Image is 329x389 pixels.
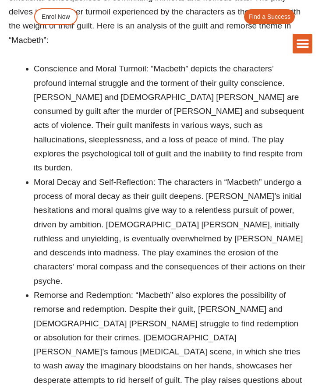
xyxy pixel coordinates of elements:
[34,8,78,25] a: Enrol Now
[293,34,312,53] div: Menu Toggle
[42,14,70,20] span: Enrol Now
[34,62,308,175] li: Conscience and Moral Turmoil: “Macbeth” depicts the characters’ profound internal struggle and th...
[248,14,290,20] span: Find a Success
[34,175,308,288] li: Moral Decay and Self-Reflection: The characters in “Macbeth” undergo a process of moral decay as ...
[244,9,295,24] a: Find a Success
[183,290,329,389] iframe: Chat Widget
